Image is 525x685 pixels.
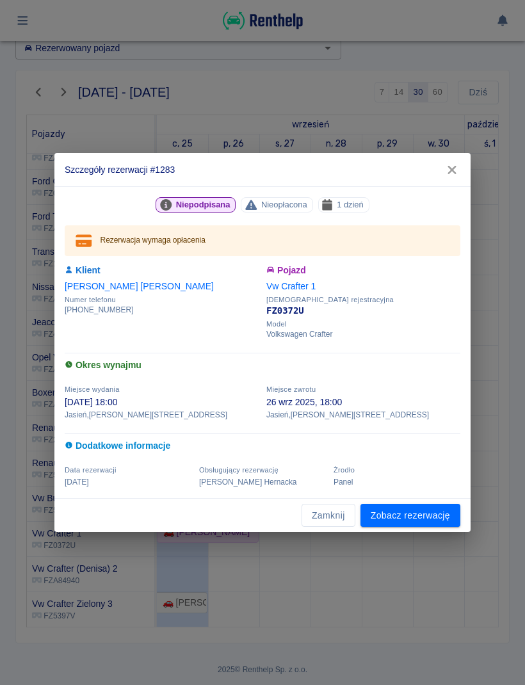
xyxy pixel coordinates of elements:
[65,439,460,453] h6: Dodatkowe informacje
[302,504,355,528] button: Zamknij
[199,466,279,474] span: Obsługujący rezerwację
[334,466,355,474] span: Żrodło
[360,504,460,528] a: Zobacz rezerwację
[65,466,117,474] span: Data rezerwacji
[101,229,206,252] div: Rezerwacja wymaga opłacenia
[266,296,460,304] span: [DEMOGRAPHIC_DATA] rejestracyjna
[65,385,120,393] span: Miejsce wydania
[65,409,259,421] p: Jasień , [PERSON_NAME][STREET_ADDRESS]
[65,281,214,291] a: [PERSON_NAME] [PERSON_NAME]
[266,304,460,318] p: FZ0372U
[171,198,236,211] span: Niepodpisana
[332,198,369,211] span: 1 dzień
[334,476,460,488] p: Panel
[256,198,312,211] span: Nieopłacona
[266,264,460,277] h6: Pojazd
[54,153,471,186] h2: Szczegóły rezerwacji #1283
[65,359,460,372] h6: Okres wynajmu
[65,476,191,488] p: [DATE]
[266,281,316,291] a: Vw Crafter 1
[266,328,460,340] p: Volkswagen Crafter
[199,476,326,488] p: [PERSON_NAME] Hernacka
[65,264,259,277] h6: Klient
[266,409,460,421] p: Jasień , [PERSON_NAME][STREET_ADDRESS]
[266,396,460,409] p: 26 wrz 2025, 18:00
[266,385,316,393] span: Miejsce zwrotu
[266,320,460,328] span: Model
[65,296,259,304] span: Numer telefonu
[65,304,259,316] p: [PHONE_NUMBER]
[65,396,259,409] p: [DATE] 18:00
